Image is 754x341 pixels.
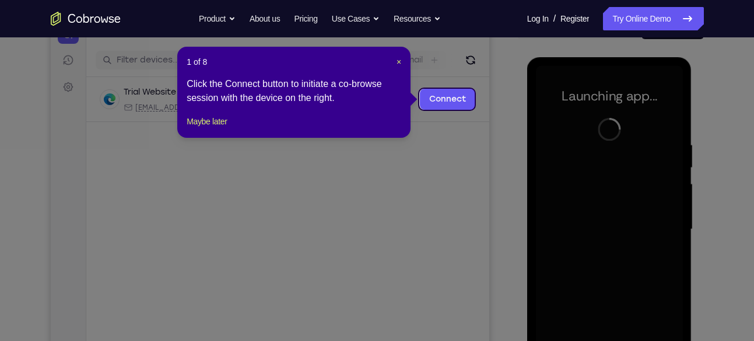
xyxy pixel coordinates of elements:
[560,7,589,30] a: Register
[7,7,28,28] a: Connect
[131,75,134,78] div: New devices found.
[332,7,380,30] button: Use Cases
[66,39,213,50] input: Filter devices...
[294,7,317,30] a: Pricing
[411,35,429,54] button: Refresh
[397,57,401,67] span: ×
[229,87,289,96] span: Cobrowse demo
[7,61,28,82] a: Settings
[397,56,401,68] button: Close Tour
[394,7,441,30] button: Resources
[73,71,125,82] div: Trial Website
[351,39,372,50] label: Email
[36,61,439,106] div: Open device details
[130,72,160,81] div: Online
[187,56,207,68] span: 1 of 8
[553,12,556,26] span: /
[603,7,703,30] a: Try Online Demo
[51,12,121,26] a: Go to the home page
[250,7,280,30] a: About us
[187,114,227,128] button: Maybe later
[187,77,401,105] div: Click the Connect button to initiate a co-browse session with the device on the right.
[217,87,289,96] div: App
[296,87,326,96] span: +11 more
[73,87,210,96] div: Email
[7,34,28,55] a: Sessions
[45,7,108,26] h1: Connect
[85,87,210,96] span: web@example.com
[199,7,236,30] button: Product
[232,39,268,50] label: demo_id
[369,73,425,94] a: Connect
[527,7,549,30] a: Log In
